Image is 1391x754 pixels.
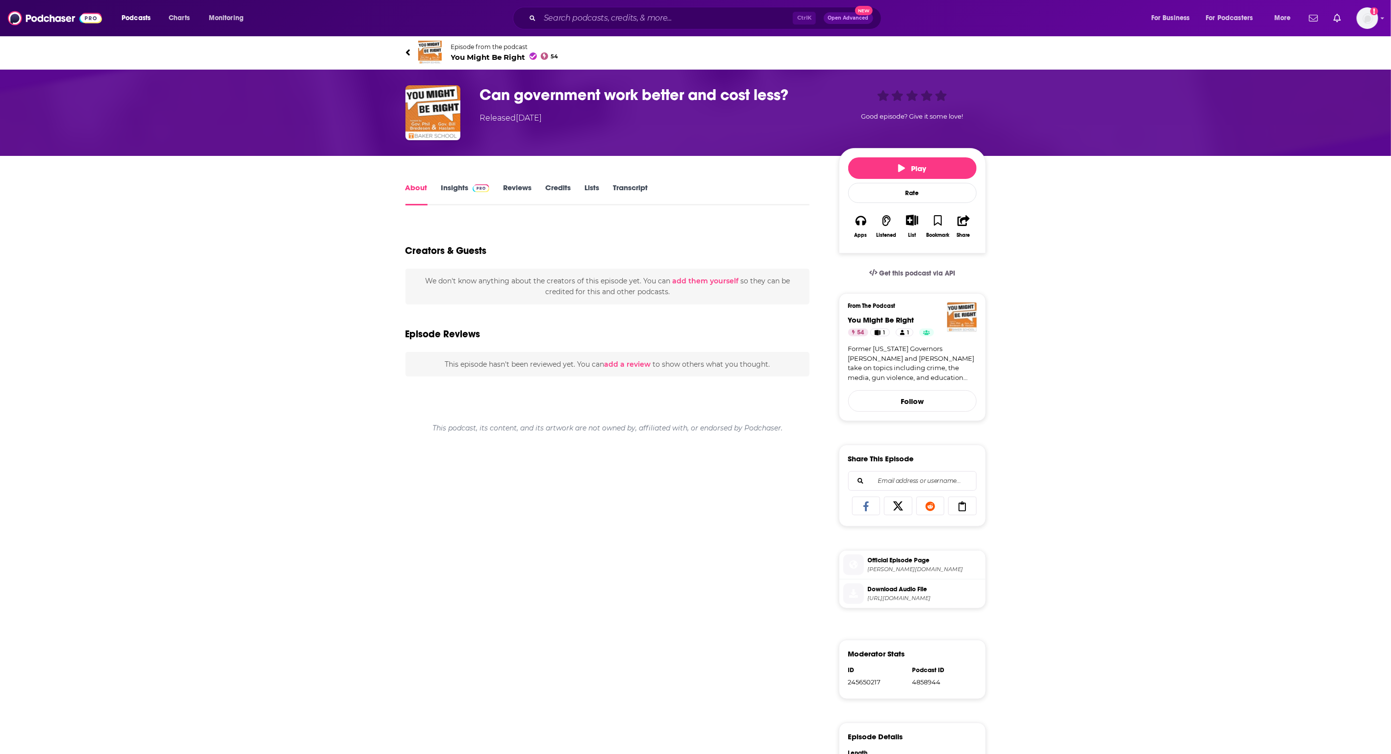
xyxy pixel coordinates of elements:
svg: Add a profile image [1370,7,1378,15]
input: Search podcasts, credits, & more... [540,10,793,26]
a: You Might Be Right [848,315,914,325]
button: Bookmark [925,208,951,244]
button: open menu [1267,10,1303,26]
img: Podchaser Pro [473,184,490,192]
div: This podcast, its content, and its artwork are not owned by, affiliated with, or endorsed by Podc... [405,416,810,440]
a: You Might Be RightEpisode from the podcastYou Might Be Right54 [405,41,696,64]
span: 1 [884,328,885,338]
span: Logged in as angelahattar [1357,7,1378,29]
div: 245650217 [848,678,906,686]
span: 54 [551,54,558,59]
span: 54 [858,328,864,338]
button: add a review [604,359,651,370]
div: Released [DATE] [480,112,542,124]
span: New [855,6,873,15]
button: open menu [1200,10,1267,26]
img: Podchaser - Follow, Share and Rate Podcasts [8,9,102,27]
a: About [405,183,428,205]
h2: Creators & Guests [405,245,487,257]
a: Show notifications dropdown [1305,10,1322,26]
button: Play [848,157,977,179]
a: Charts [162,10,196,26]
a: Download Audio File[URL][DOMAIN_NAME] [843,583,982,604]
span: Open Advanced [828,16,869,21]
span: Ctrl K [793,12,816,25]
span: More [1274,11,1291,25]
button: Open AdvancedNew [824,12,873,24]
span: Official Episode Page [868,556,982,565]
button: open menu [1144,10,1202,26]
a: Reviews [503,183,531,205]
span: Get this podcast via API [879,269,955,277]
div: Bookmark [926,232,949,238]
h3: Episode Reviews [405,328,481,340]
a: Get this podcast via API [861,261,963,285]
img: You Might Be Right [418,41,442,64]
div: Search podcasts, credits, & more... [522,7,891,29]
span: Monitoring [209,11,244,25]
span: Download Audio File [868,585,982,594]
h1: Can government work better and cost less? [480,85,823,104]
a: 1 [896,328,913,336]
button: Show profile menu [1357,7,1378,29]
a: 54 [848,328,868,336]
img: User Profile [1357,7,1378,29]
span: Play [898,164,926,173]
span: Episode from the podcast [451,43,558,50]
a: Share on Reddit [916,497,945,515]
h3: Share This Episode [848,454,914,463]
div: Listened [877,232,897,238]
div: ID [848,666,906,674]
span: We don't know anything about the creators of this episode yet . You can so they can be credited f... [425,276,790,296]
div: 4858944 [912,678,970,686]
a: InsightsPodchaser Pro [441,183,490,205]
button: Show More Button [902,215,922,226]
span: https://traffic.libsyn.com/secure/89f4b95a-6f3d-4b85-bda4-889c31fd6cf3/you_might_be_right-039.mp3... [868,595,982,602]
a: Former [US_STATE] Governors [PERSON_NAME] and [PERSON_NAME] take on topics including crime, the m... [848,344,977,382]
button: open menu [115,10,163,26]
span: For Podcasters [1206,11,1253,25]
img: Can government work better and cost less? [405,85,460,140]
button: Listened [874,208,899,244]
a: Share on Facebook [852,497,881,515]
button: Share [951,208,976,244]
h3: From The Podcast [848,302,969,309]
a: Lists [584,183,599,205]
span: baker.utk.edu [868,566,982,573]
h3: Moderator Stats [848,649,905,658]
a: 1 [870,328,889,336]
a: Copy Link [948,497,977,515]
span: Podcasts [122,11,151,25]
a: Official Episode Page[PERSON_NAME][DOMAIN_NAME] [843,554,982,575]
span: 1 [907,328,909,338]
button: Apps [848,208,874,244]
a: Show notifications dropdown [1330,10,1345,26]
a: Transcript [613,183,648,205]
span: This episode hasn't been reviewed yet. You can to show others what you thought. [445,360,770,369]
input: Email address or username... [857,472,968,490]
div: Show More ButtonList [899,208,925,244]
button: add them yourself [672,277,738,285]
div: List [909,232,916,238]
h3: Episode Details [848,732,903,741]
div: Search followers [848,471,977,491]
div: Apps [855,232,867,238]
a: Share on X/Twitter [884,497,912,515]
div: Share [957,232,970,238]
span: Charts [169,11,190,25]
button: open menu [202,10,256,26]
span: For Business [1151,11,1190,25]
span: You Might Be Right [451,52,558,62]
div: Podcast ID [912,666,970,674]
img: You Might Be Right [947,302,977,332]
span: Good episode? Give it some love! [861,113,963,120]
div: Rate [848,183,977,203]
a: Credits [545,183,571,205]
button: Follow [848,390,977,412]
